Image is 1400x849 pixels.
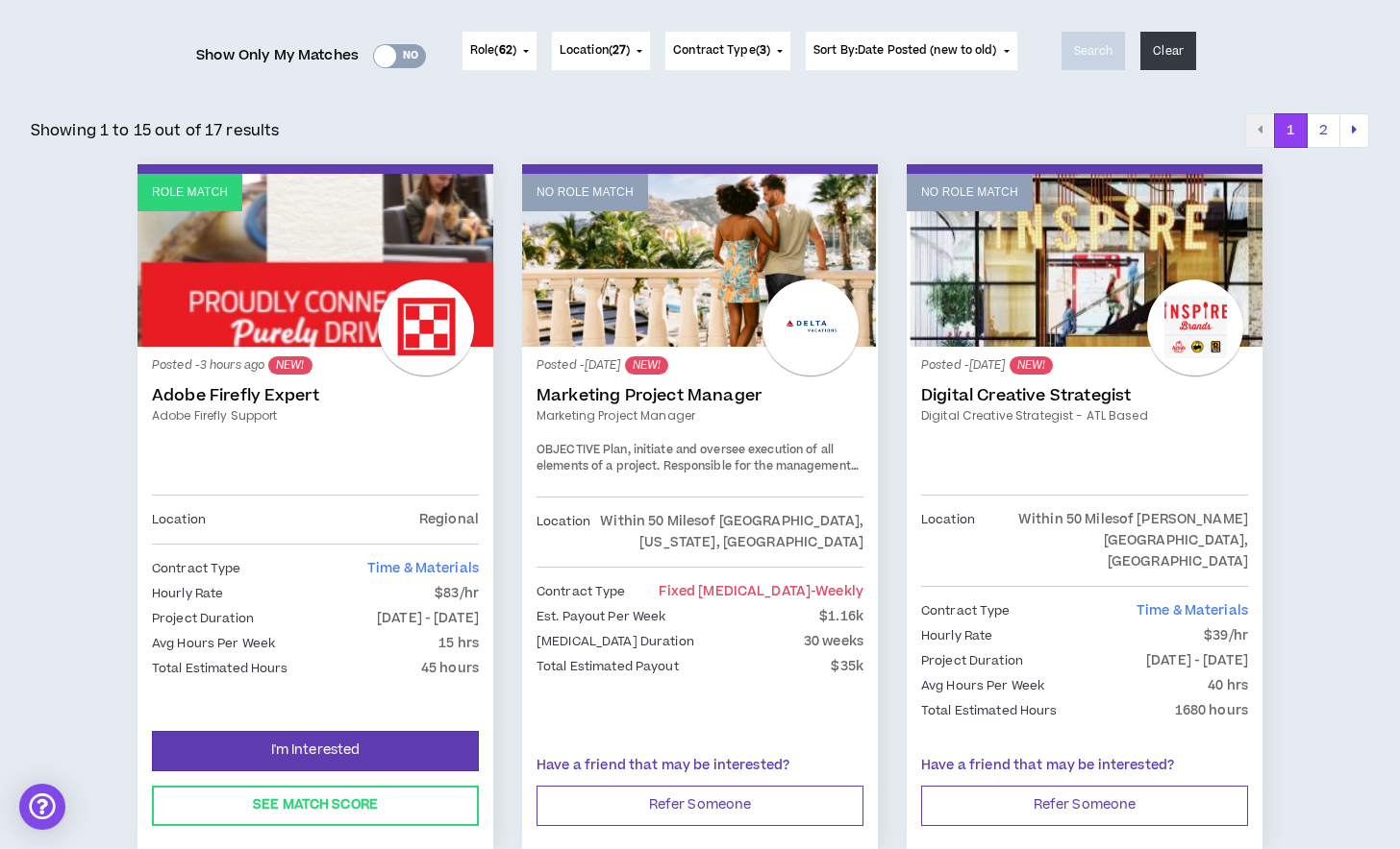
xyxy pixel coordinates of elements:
span: Time & Materials [1137,601,1248,620]
p: Role Match [152,183,228,202]
p: [DATE] - [DATE] [377,608,479,629]
button: Search [1062,32,1126,70]
span: I'm Interested [271,741,361,760]
p: 40 hrs [1208,675,1248,696]
span: Plan, initiate and oversee execution of all elements of a project. Responsible for the management... [537,442,861,543]
button: See Match Score [152,786,479,826]
sup: NEW! [625,356,668,375]
a: Role Match [137,174,493,347]
p: Posted - [DATE] [921,356,1248,375]
button: Refer Someone [921,786,1248,826]
p: 30 weeks [804,631,863,652]
p: Within 50 Miles of [GEOGRAPHIC_DATA], [US_STATE], [GEOGRAPHIC_DATA] [590,511,863,553]
p: Hourly Rate [921,625,992,646]
a: No Role Match [907,174,1262,347]
div: Open Intercom Messenger [19,784,65,830]
p: Contract Type [921,600,1011,621]
button: Location(27) [552,32,650,70]
sup: NEW! [268,356,312,375]
p: Have a friend that may be interested? [537,756,863,776]
p: Avg Hours Per Week [921,675,1044,696]
p: $1.16k [819,606,863,627]
p: No Role Match [921,183,1018,202]
sup: NEW! [1010,356,1053,375]
span: Contract Type ( ) [673,42,770,60]
p: Total Estimated Hours [921,700,1058,721]
p: Hourly Rate [152,583,223,604]
p: [MEDICAL_DATA] Duration [537,631,694,652]
p: Have a friend that may be interested? [921,756,1248,776]
p: Location [921,509,975,572]
p: 1680 hours [1175,700,1248,721]
p: 45 hours [421,658,479,679]
p: Est. Payout Per Week [537,606,665,627]
p: Location [152,509,206,530]
button: Contract Type(3) [665,32,790,70]
p: 15 hrs [438,633,479,654]
button: Sort By:Date Posted (new to old) [806,32,1017,70]
p: Project Duration [921,650,1023,671]
span: Sort By: Date Posted (new to old) [813,42,997,59]
p: Showing 1 to 15 out of 17 results [31,119,280,142]
button: Clear [1140,32,1196,70]
nav: pagination [1245,113,1369,148]
button: 2 [1307,113,1340,148]
p: Project Duration [152,608,254,629]
p: Location [537,511,590,553]
a: Digital Creative Strategist [921,386,1248,405]
span: Show Only My Matches [196,41,359,70]
span: Location ( ) [560,42,630,60]
p: Within 50 Miles of [PERSON_NAME][GEOGRAPHIC_DATA], [GEOGRAPHIC_DATA] [975,509,1248,572]
p: Contract Type [537,581,626,602]
button: Refer Someone [537,786,863,826]
p: Avg Hours Per Week [152,633,275,654]
p: No Role Match [537,183,634,202]
p: $83/hr [435,583,479,604]
p: Regional [419,509,479,530]
a: Marketing Project Manager [537,386,863,405]
span: 27 [612,42,626,59]
p: [DATE] - [DATE] [1146,650,1248,671]
a: Adobe Firefly Support [152,407,479,424]
button: Role(62) [462,32,537,70]
span: OBJECTIVE [537,442,600,458]
p: $39/hr [1204,625,1248,646]
p: Total Estimated Hours [152,658,288,679]
button: I'm Interested [152,731,479,771]
p: Contract Type [152,558,241,579]
p: Posted - [DATE] [537,356,863,375]
a: Marketing Project Manager [537,407,863,424]
span: 62 [499,42,512,59]
span: - weekly [811,582,863,601]
span: Time & Materials [367,559,479,578]
p: Total Estimated Payout [537,656,679,677]
a: Adobe Firefly Expert [152,386,479,405]
button: 1 [1274,113,1308,148]
span: Fixed [MEDICAL_DATA] [659,582,863,601]
span: Role ( ) [470,42,516,60]
a: Digital Creative Strategist - ATL Based [921,407,1248,424]
p: $35k [831,656,863,677]
span: 3 [760,42,766,59]
a: No Role Match [522,174,878,347]
p: Posted - 3 hours ago [152,356,479,375]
